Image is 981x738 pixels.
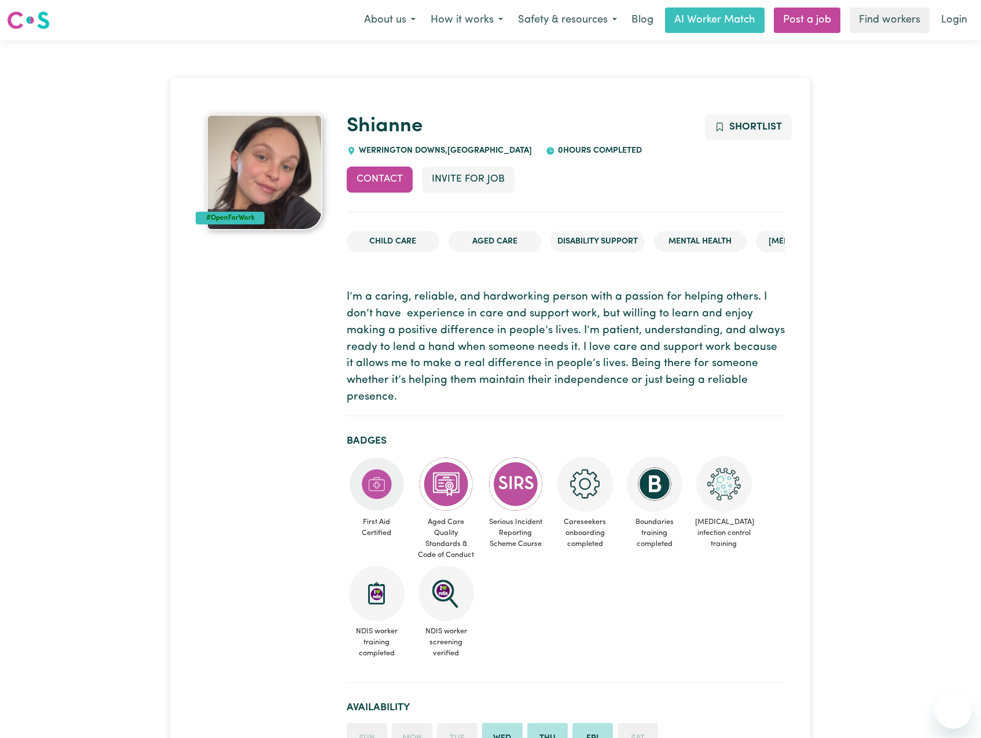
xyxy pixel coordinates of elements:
[418,456,474,512] img: CS Academy: Aged Care Quality Standards & Code of Conduct course completed
[196,212,264,224] div: #OpenForWork
[207,115,322,230] img: Shianne
[349,566,405,621] img: CS Academy: Introduction to NDIS Worker Training course completed
[347,116,422,136] a: Shianne
[349,456,405,512] img: Care and support worker has completed First Aid Certification
[347,512,407,543] span: First Aid Certified
[935,692,972,729] iframe: Button to launch messaging window
[624,8,660,33] a: Blog
[624,512,685,555] span: Boundaries training completed
[7,7,50,34] a: Careseekers logo
[550,231,645,253] li: Disability Support
[555,512,615,555] span: Careseekers onboarding completed
[557,456,613,512] img: CS Academy: Careseekers Onboarding course completed
[356,146,532,155] span: WERRINGTON DOWNS , [GEOGRAPHIC_DATA]
[665,8,765,33] a: AI Worker Match
[347,621,407,664] span: NDIS worker training completed
[196,115,332,230] a: Shianne's profile picture'#OpenForWork
[756,231,848,253] li: [MEDICAL_DATA]
[423,8,510,32] button: How it works
[422,167,515,192] button: Invite for Job
[774,8,840,33] a: Post a job
[627,456,682,512] img: CS Academy: Boundaries in care and support work course completed
[654,231,747,253] li: Mental Health
[347,231,439,253] li: Child care
[729,122,782,132] span: Shortlist
[347,167,413,192] button: Contact
[449,231,541,253] li: Aged Care
[416,621,476,664] span: NDIS worker screening verified
[347,289,785,406] p: I’m a caring, reliable, and hardworking person with a passion for helping others. I don’t have ex...
[418,566,474,621] img: NDIS Worker Screening Verified
[850,8,929,33] a: Find workers
[7,10,50,31] img: Careseekers logo
[357,8,423,32] button: About us
[510,8,624,32] button: Safety & resources
[347,702,785,714] h2: Availability
[555,146,642,155] span: 0 hours completed
[934,8,974,33] a: Login
[694,512,754,555] span: [MEDICAL_DATA] infection control training
[486,512,546,555] span: Serious Incident Reporting Scheme Course
[705,115,792,140] button: Add to shortlist
[347,435,785,447] h2: Badges
[416,512,476,566] span: Aged Care Quality Standards & Code of Conduct
[488,456,543,512] img: CS Academy: Serious Incident Reporting Scheme course completed
[696,456,752,512] img: CS Academy: COVID-19 Infection Control Training course completed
